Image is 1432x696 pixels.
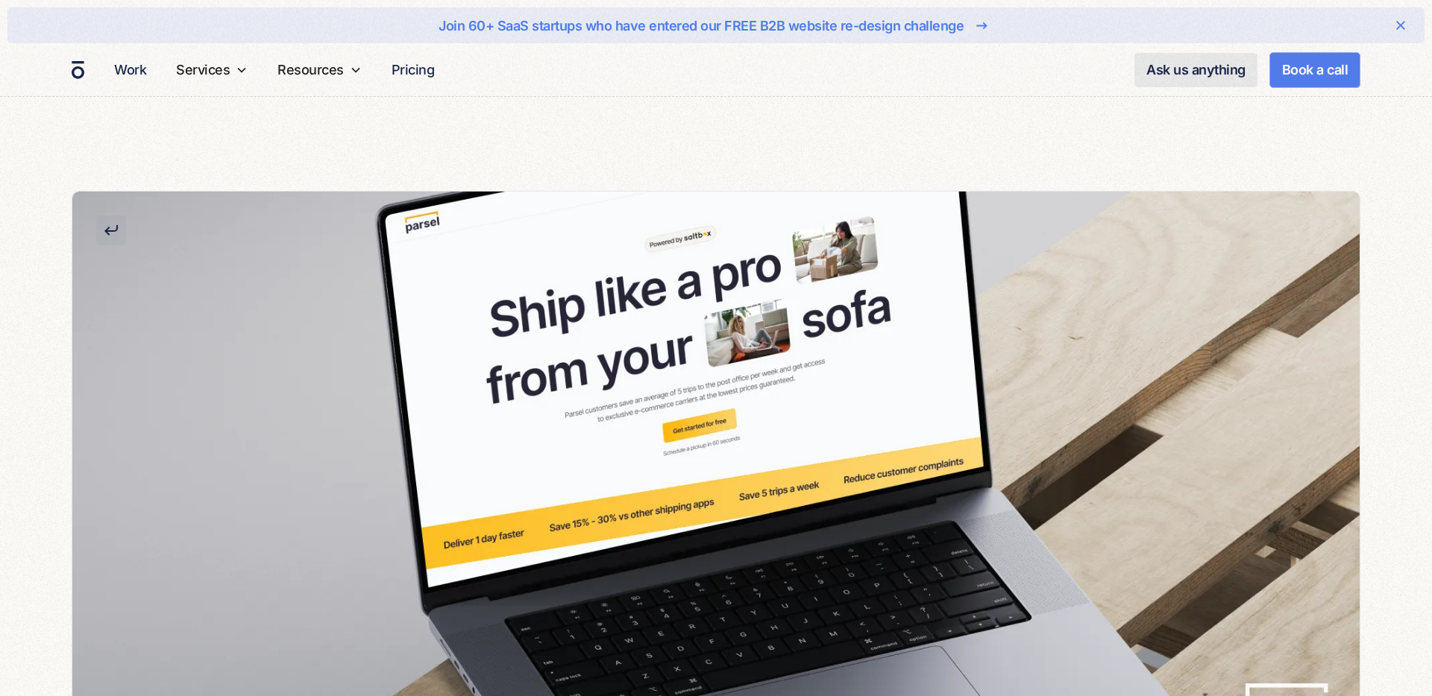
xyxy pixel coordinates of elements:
[271,43,368,96] div: Resources
[1134,53,1257,87] a: Ask us anything
[170,43,254,96] div: Services
[108,55,152,84] a: Work
[55,13,1377,37] a: Join 60+ SaaS startups who have entered our FREE B2B website re-design challenge
[386,55,441,84] a: Pricing
[176,60,230,80] div: Services
[72,60,84,80] a: home
[1269,52,1361,88] a: Book a call
[277,60,344,80] div: Resources
[439,16,964,36] div: Join 60+ SaaS startups who have entered our FREE B2B website re-design challenge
